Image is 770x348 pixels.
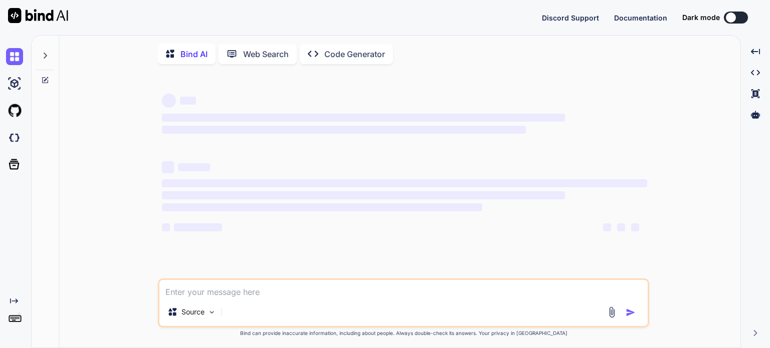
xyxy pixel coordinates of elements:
span: ‌ [162,223,170,231]
p: Source [181,307,205,317]
p: Code Generator [324,48,385,60]
span: ‌ [162,114,564,122]
p: Bind can provide inaccurate information, including about people. Always double-check its answers.... [158,329,649,337]
img: icon [626,307,636,317]
span: ‌ [174,223,222,231]
span: ‌ [631,223,639,231]
span: Discord Support [542,14,599,22]
p: Bind AI [180,48,208,60]
span: Dark mode [682,13,720,23]
span: ‌ [178,163,210,171]
img: githubLight [6,102,23,119]
button: Documentation [614,13,667,23]
img: Bind AI [8,8,68,23]
span: ‌ [617,223,625,231]
span: ‌ [162,191,564,199]
img: Pick Models [208,308,216,316]
span: ‌ [603,223,611,231]
img: attachment [606,306,618,318]
p: Web Search [243,48,289,60]
img: chat [6,48,23,65]
span: ‌ [162,203,482,211]
span: ‌ [162,126,526,134]
img: darkCloudIdeIcon [6,129,23,146]
button: Discord Support [542,13,599,23]
span: ‌ [180,97,196,105]
img: ai-studio [6,75,23,92]
span: Documentation [614,14,667,22]
span: ‌ [162,94,176,108]
span: ‌ [162,179,647,187]
span: ‌ [162,161,174,173]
